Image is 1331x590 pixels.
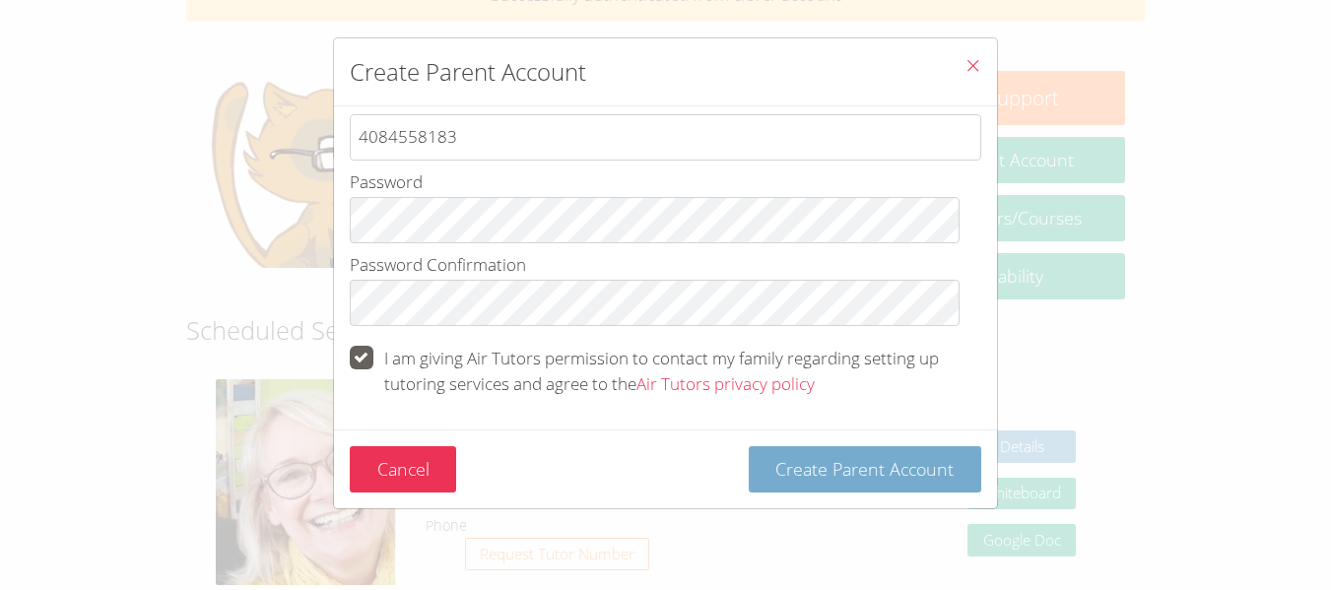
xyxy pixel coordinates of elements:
button: Close [949,38,997,98]
input: Password [350,197,960,243]
span: Password [350,170,423,193]
input: Phone Number [350,114,982,161]
a: Air Tutors privacy policy [636,372,815,395]
button: Create Parent Account [749,446,982,492]
span: Password Confirmation [350,253,526,276]
label: I am giving Air Tutors permission to contact my family regarding setting up tutoring services and... [350,346,982,397]
span: Create Parent Account [775,457,954,481]
button: Cancel [350,446,457,492]
input: Password Confirmation [350,280,960,326]
h2: Create Parent Account [350,54,586,90]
